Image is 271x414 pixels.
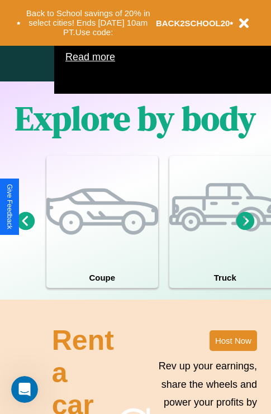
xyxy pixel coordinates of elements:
[156,18,230,28] b: BACK2SCHOOL20
[15,95,256,141] h1: Explore by body
[210,330,257,351] button: Host Now
[6,184,13,229] div: Give Feedback
[21,6,156,40] button: Back to School savings of 20% in select cities! Ends [DATE] 10am PT.Use code:
[46,267,158,288] h4: Coupe
[11,376,38,403] iframe: Intercom live chat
